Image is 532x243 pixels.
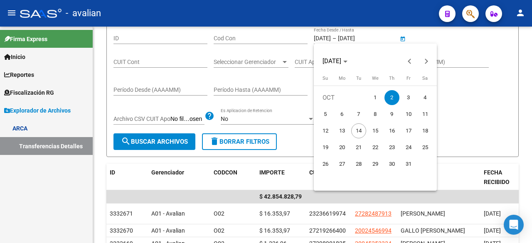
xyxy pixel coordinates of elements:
[417,106,433,123] button: October 11, 2025
[400,89,417,106] button: October 3, 2025
[351,123,366,138] span: 14
[384,89,400,106] button: October 2, 2025
[384,139,400,156] button: October 23, 2025
[317,139,334,156] button: October 19, 2025
[418,140,433,155] span: 25
[335,107,350,122] span: 6
[367,123,384,139] button: October 15, 2025
[318,140,333,155] span: 19
[367,139,384,156] button: October 22, 2025
[350,106,367,123] button: October 7, 2025
[418,53,434,69] button: Next month
[319,54,351,69] button: Choose month and year
[367,156,384,172] button: October 29, 2025
[384,107,399,122] span: 9
[334,156,350,172] button: October 27, 2025
[384,156,400,172] button: October 30, 2025
[335,123,350,138] span: 13
[384,140,399,155] span: 23
[350,123,367,139] button: October 14, 2025
[350,139,367,156] button: October 21, 2025
[384,123,399,138] span: 16
[422,76,428,81] span: Sa
[400,106,417,123] button: October 10, 2025
[418,107,433,122] span: 11
[367,106,384,123] button: October 8, 2025
[351,157,366,172] span: 28
[335,157,350,172] span: 27
[334,106,350,123] button: October 6, 2025
[323,57,341,65] span: [DATE]
[317,123,334,139] button: October 12, 2025
[317,89,367,106] td: OCT
[368,157,383,172] span: 29
[401,107,416,122] span: 10
[317,156,334,172] button: October 26, 2025
[318,157,333,172] span: 26
[418,90,433,105] span: 4
[400,156,417,172] button: October 31, 2025
[384,157,399,172] span: 30
[400,139,417,156] button: October 24, 2025
[400,123,417,139] button: October 17, 2025
[401,140,416,155] span: 24
[384,123,400,139] button: October 16, 2025
[334,139,350,156] button: October 20, 2025
[401,53,418,69] button: Previous month
[401,157,416,172] span: 31
[339,76,345,81] span: Mo
[334,123,350,139] button: October 13, 2025
[350,156,367,172] button: October 28, 2025
[418,123,433,138] span: 18
[504,215,524,235] div: Open Intercom Messenger
[417,139,433,156] button: October 25, 2025
[406,76,411,81] span: Fr
[368,123,383,138] span: 15
[323,76,328,81] span: Su
[367,89,384,106] button: October 1, 2025
[401,123,416,138] span: 17
[368,107,383,122] span: 8
[384,90,399,105] span: 2
[384,106,400,123] button: October 9, 2025
[317,106,334,123] button: October 5, 2025
[335,140,350,155] span: 20
[417,123,433,139] button: October 18, 2025
[372,76,379,81] span: We
[368,90,383,105] span: 1
[351,107,366,122] span: 7
[401,90,416,105] span: 3
[356,76,361,81] span: Tu
[318,107,333,122] span: 5
[318,123,333,138] span: 12
[368,140,383,155] span: 22
[417,89,433,106] button: October 4, 2025
[351,140,366,155] span: 21
[389,76,394,81] span: Th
